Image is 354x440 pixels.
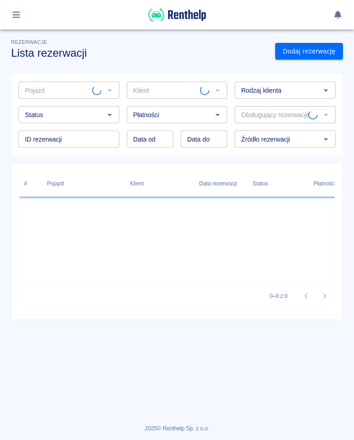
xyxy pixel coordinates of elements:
div: # [24,171,27,196]
div: Data rezerwacji [199,171,237,196]
div: Status [253,171,268,196]
button: Otwórz [103,108,116,121]
h3: Lista rezerwacji [11,47,268,59]
span: Rezerwacje [11,39,47,45]
a: Renthelp logo [148,17,206,24]
input: DD.MM.YYYY [127,131,173,148]
div: Pojazd [47,171,64,196]
div: Klient [125,171,195,196]
div: Klient [130,171,144,196]
button: Otwórz [211,108,224,121]
button: Otwórz [319,133,332,146]
div: # [19,171,42,196]
div: Pojazd [42,171,125,196]
button: Otwórz [319,84,332,97]
p: 0–0 z 0 [270,292,288,300]
a: Dodaj rezerwację [275,43,343,60]
img: Renthelp logo [148,7,206,23]
input: DD.MM.YYYY [181,131,227,148]
div: Status [248,171,309,196]
div: Data rezerwacji [195,171,248,196]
